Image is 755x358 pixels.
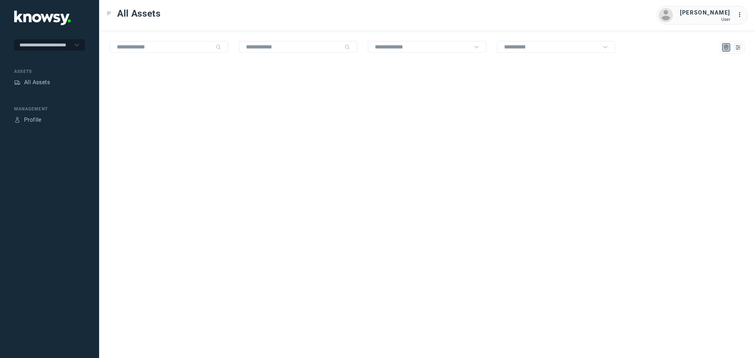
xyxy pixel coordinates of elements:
[216,44,221,50] div: Search
[24,78,50,87] div: All Assets
[117,7,161,20] span: All Assets
[14,117,21,123] div: Profile
[344,44,350,50] div: Search
[14,116,41,124] a: ProfileProfile
[737,11,746,19] div: :
[737,11,746,20] div: :
[735,44,741,51] div: List
[680,17,730,22] div: User
[738,12,745,17] tspan: ...
[14,79,21,86] div: Assets
[14,68,85,75] div: Assets
[24,116,41,124] div: Profile
[14,11,71,25] img: Application Logo
[659,8,673,22] img: avatar.png
[14,106,85,112] div: Management
[14,78,50,87] a: AssetsAll Assets
[680,8,730,17] div: [PERSON_NAME]
[723,44,730,51] div: Map
[107,11,111,16] div: Toggle Menu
